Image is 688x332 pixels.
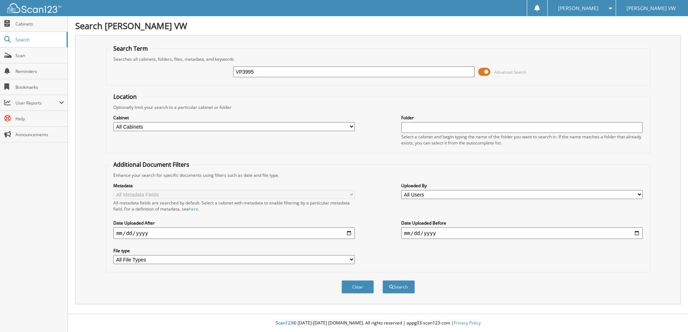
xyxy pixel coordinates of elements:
span: Cabinets [15,21,64,27]
label: Date Uploaded Before [401,220,643,226]
span: User Reports [15,100,59,106]
a: Privacy Policy [454,320,481,326]
button: Search [383,280,415,294]
div: © [DATE]-[DATE] [DOMAIN_NAME]. All rights reserved | appg03-scan123-com | [68,314,688,332]
label: Metadata [113,183,355,189]
img: scan123-logo-white.svg [7,3,61,13]
span: Reminders [15,68,64,74]
input: start [113,227,355,239]
a: here [189,206,198,212]
div: Enhance your search for specific documents using filters such as date and file type. [110,172,646,178]
span: Help [15,116,64,122]
label: Uploaded By [401,183,643,189]
label: Folder [401,115,643,121]
legend: Search Term [110,45,151,52]
div: Searches all cabinets, folders, files, metadata, and keywords [110,56,646,62]
div: Optionally limit your search to a particular cabinet or folder [110,104,646,110]
legend: Location [110,93,140,101]
legend: Additional Document Filters [110,161,193,169]
label: File type [113,248,355,254]
iframe: Chat Widget [652,298,688,332]
h1: Search [PERSON_NAME] VW [75,20,681,32]
span: Search [15,37,63,43]
span: [PERSON_NAME] [558,6,598,10]
label: Cabinet [113,115,355,121]
input: end [401,227,643,239]
div: Select a cabinet and begin typing the name of the folder you want to search in. If the name match... [401,134,643,146]
span: Scan123 [276,320,293,326]
span: Announcements [15,132,64,138]
span: Advanced Search [494,69,526,75]
label: Date Uploaded After [113,220,355,226]
span: Scan [15,52,64,59]
span: Bookmarks [15,84,64,90]
div: All metadata fields are searched by default. Select a cabinet with metadata to enable filtering b... [113,200,355,212]
span: [PERSON_NAME] VW [626,6,676,10]
button: Clear [341,280,374,294]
